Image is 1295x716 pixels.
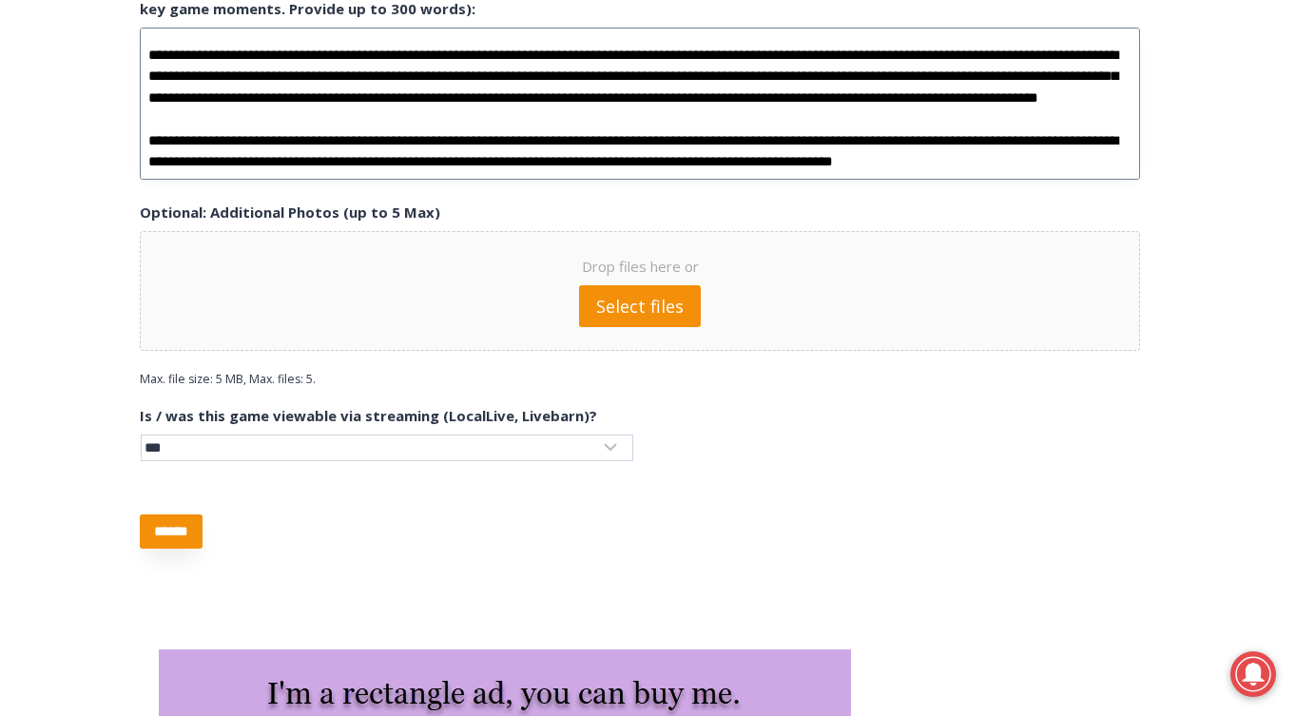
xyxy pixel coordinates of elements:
span: Drop files here or [164,255,1116,278]
a: Intern @ [DOMAIN_NAME] [457,184,921,237]
span: Intern @ [DOMAIN_NAME] [497,189,881,232]
div: "I learned about the history of a place I’d honestly never considered even as a resident of [GEOG... [480,1,899,184]
span: Max. file size: 5 MB, Max. files: 5. [140,356,331,387]
label: Is / was this game viewable via streaming (LocalLive, Livebarn)? [140,407,597,426]
label: Optional: Additional Photos (up to 5 Max) [140,203,440,223]
button: select files, optional: additional photos (up to 5 max) [579,285,701,326]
